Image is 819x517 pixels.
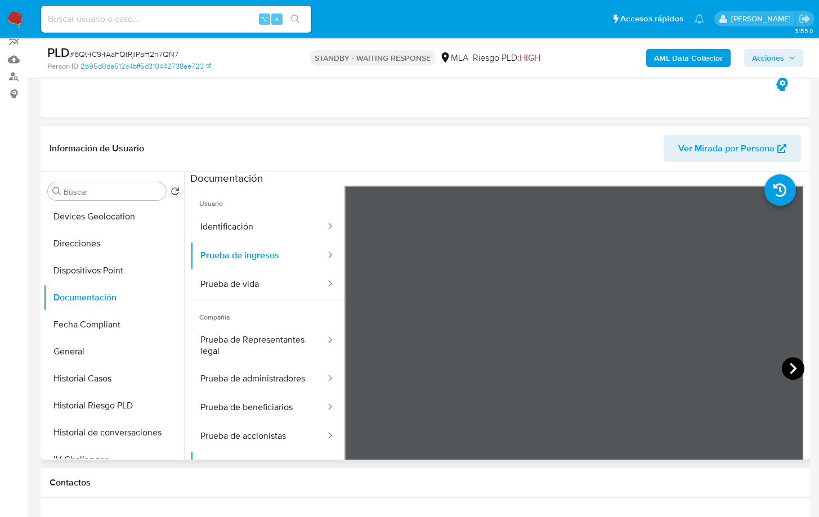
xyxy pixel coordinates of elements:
input: Buscar usuario o caso... [41,12,311,26]
input: Buscar [64,187,162,197]
button: AML Data Collector [646,49,731,67]
button: Volver al orden por defecto [171,187,180,199]
b: AML Data Collector [654,49,723,67]
button: Historial de conversaciones [43,419,184,446]
p: STANDBY - WAITING RESPONSE [310,50,435,66]
button: Historial Riesgo PLD [43,392,184,419]
p: juanpablo.jfernandez@mercadolibre.com [731,14,795,24]
button: Direcciones [43,230,184,257]
a: Notificaciones [695,14,704,24]
button: Ver Mirada por Persona [664,135,801,162]
button: General [43,338,184,365]
a: Salir [799,13,811,25]
span: Ver Mirada por Persona [678,135,775,162]
button: Buscar [52,187,61,196]
a: 2b95d0da512c4bff5d310442738ae723 [80,61,211,71]
button: Historial Casos [43,365,184,392]
span: HIGH [520,51,540,64]
b: Person ID [47,61,78,71]
div: MLA [440,52,468,64]
span: s [275,14,279,24]
span: Riesgo PLD: [473,52,540,64]
button: Acciones [744,49,803,67]
span: 3.155.0 [795,26,813,35]
button: Dispositivos Point [43,257,184,284]
h1: Información de Usuario [50,143,144,154]
button: Documentación [43,284,184,311]
button: Fecha Compliant [43,311,184,338]
h1: Contactos [50,477,801,488]
span: # 6Qt4C94AaFQtRjlPaH2h7QN7 [70,48,178,60]
button: IV Challenges [43,446,184,473]
b: PLD [47,43,70,61]
button: Devices Geolocation [43,203,184,230]
button: search-icon [284,11,307,27]
span: Acciones [752,49,784,67]
span: ⌥ [260,14,268,24]
span: Accesos rápidos [620,13,683,25]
